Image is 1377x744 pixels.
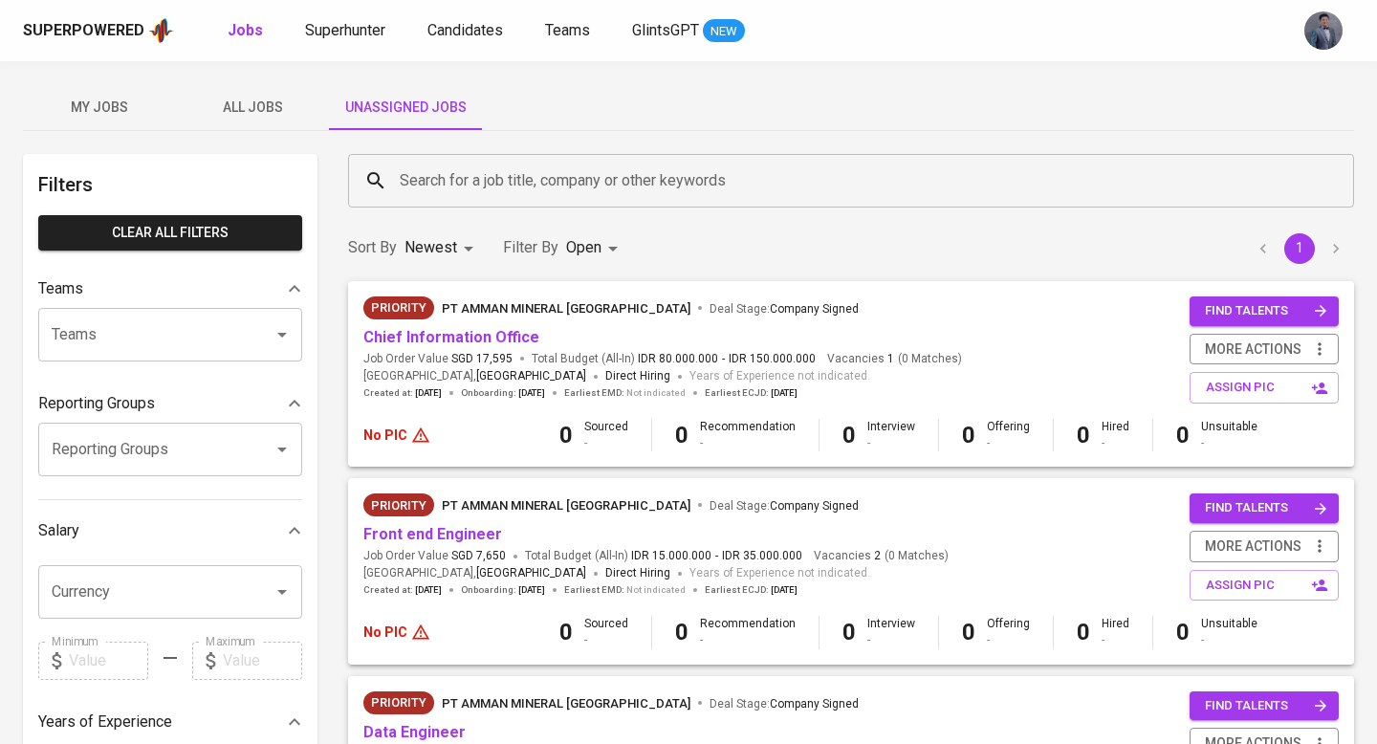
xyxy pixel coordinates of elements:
p: No PIC [363,426,407,445]
div: Years of Experience [38,703,302,741]
span: Unassigned Jobs [340,96,470,120]
span: GlintsGPT [632,21,699,39]
div: - [987,435,1030,451]
b: 0 [559,422,573,449]
a: Chief Information Office [363,328,539,346]
span: [GEOGRAPHIC_DATA] , [363,564,586,583]
div: - [584,632,628,648]
div: Sourced [584,616,628,648]
div: - [1201,435,1257,451]
span: Vacancies ( 0 Matches ) [827,351,962,367]
b: 0 [1077,422,1090,449]
p: Salary [38,519,79,542]
input: Value [223,642,302,680]
span: [GEOGRAPHIC_DATA] , [363,367,586,386]
div: - [700,632,796,648]
span: Years of Experience not indicated. [689,367,870,386]
b: Jobs [228,21,263,39]
span: PT Amman Mineral [GEOGRAPHIC_DATA] [442,498,690,513]
nav: pagination navigation [1245,233,1354,264]
button: find talents [1190,296,1339,326]
p: No PIC [363,623,407,642]
div: Offering [987,616,1030,648]
div: Salary [38,512,302,550]
p: Filter By [503,236,558,259]
span: - [715,548,718,564]
span: Years of Experience not indicated. [689,564,870,583]
div: - [700,435,796,451]
div: Recommendation [700,616,796,648]
span: IDR 35.000.000 [722,548,802,564]
button: Open [269,436,295,463]
span: Open [566,238,601,256]
button: assign pic [1190,570,1339,602]
span: Earliest ECJD : [705,583,798,597]
div: Open [566,230,624,266]
b: 0 [1176,422,1190,449]
span: Deal Stage : [710,302,859,316]
span: Company Signed [770,302,859,316]
span: Earliest EMD : [564,583,686,597]
button: more actions [1190,531,1339,562]
button: Open [269,321,295,348]
div: - [1102,435,1129,451]
span: Job Order Value [363,548,506,564]
div: Teams [38,270,302,308]
span: SGD 7,650 [451,548,506,564]
span: more actions [1205,338,1301,361]
span: IDR 150.000.000 [729,351,816,367]
div: Newest [404,230,480,266]
span: [DATE] [518,386,545,400]
span: Earliest ECJD : [705,386,798,400]
div: - [867,632,915,648]
b: 0 [842,619,856,646]
span: All Jobs [187,96,317,120]
span: [GEOGRAPHIC_DATA] [476,367,586,386]
b: 0 [675,619,688,646]
div: - [1201,632,1257,648]
b: 0 [842,422,856,449]
span: My Jobs [34,96,164,120]
span: [DATE] [771,583,798,597]
button: Clear All filters [38,215,302,251]
div: Recommendation [700,419,796,451]
h6: Filters [38,169,302,200]
span: Deal Stage : [710,697,859,711]
span: Teams [545,21,590,39]
span: Not indicated [626,583,686,597]
button: assign pic [1190,372,1339,404]
span: Onboarding : [461,386,545,400]
span: [DATE] [415,386,442,400]
p: Years of Experience [38,711,172,733]
span: Clear All filters [54,221,287,245]
span: [DATE] [518,583,545,597]
a: GlintsGPT NEW [632,19,745,43]
div: Unsuitable [1201,616,1257,648]
img: jhon@glints.com [1304,11,1343,50]
span: SGD 17,595 [451,351,513,367]
button: Open [269,579,295,605]
span: Created at : [363,386,442,400]
span: Candidates [427,21,503,39]
div: Superpowered [23,20,144,42]
span: [GEOGRAPHIC_DATA] [476,564,586,583]
b: 0 [1176,619,1190,646]
span: Priority [363,298,434,317]
span: find talents [1205,695,1327,717]
span: Company Signed [770,697,859,711]
span: 2 [871,548,881,564]
span: - [722,351,725,367]
a: Superpoweredapp logo [23,16,174,45]
input: Value [69,642,148,680]
span: more actions [1205,535,1301,558]
span: Total Budget (All-In) [532,351,816,367]
b: 0 [962,422,975,449]
span: Job Order Value [363,351,513,367]
span: PT Amman Mineral [GEOGRAPHIC_DATA] [442,301,690,316]
button: find talents [1190,691,1339,721]
div: Interview [867,419,915,451]
div: Sourced [584,419,628,451]
b: 0 [1077,619,1090,646]
img: app logo [148,16,174,45]
div: - [987,632,1030,648]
